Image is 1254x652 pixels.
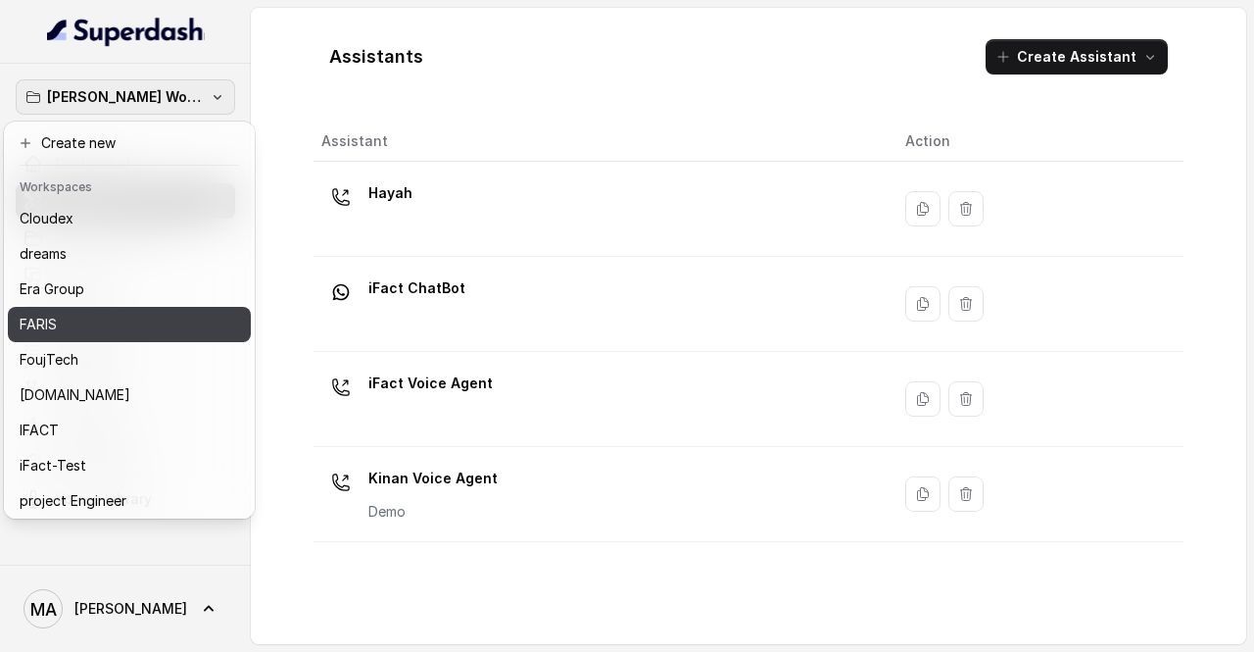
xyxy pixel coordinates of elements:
[47,85,204,109] p: [PERSON_NAME] Workspace
[20,277,84,301] p: Era Group
[20,348,78,372] p: FoujTech
[20,489,126,513] p: project Engineer
[4,122,255,519] div: [PERSON_NAME] Workspace
[8,170,251,201] header: Workspaces
[20,454,86,477] p: iFact-Test
[20,207,73,230] p: Cloudex
[20,313,57,336] p: FARIS
[20,419,59,442] p: IFACT
[20,383,130,407] p: [DOMAIN_NAME]
[8,125,251,161] button: Create new
[16,79,235,115] button: [PERSON_NAME] Workspace
[20,242,67,266] p: dreams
